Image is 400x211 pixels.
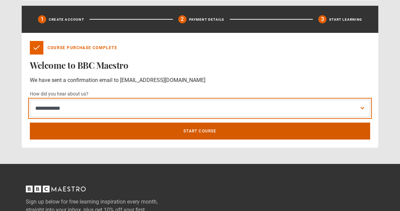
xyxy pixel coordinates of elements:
[178,15,186,23] div: 2
[30,123,370,140] a: Start course
[49,17,84,22] p: Create Account
[189,17,224,22] p: Payment details
[30,76,370,84] p: We have sent a confirmation email to [EMAIL_ADDRESS][DOMAIN_NAME]
[47,45,117,51] p: Course Purchase Complete
[26,186,86,192] svg: BBC Maestro, back to top
[329,17,362,22] p: Start learning
[318,15,326,23] div: 3
[30,90,88,98] label: How did you hear about us?
[38,15,46,23] div: 1
[30,60,370,71] h1: Welcome to BBC Maestro
[26,188,86,194] a: BBC Maestro, back to top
